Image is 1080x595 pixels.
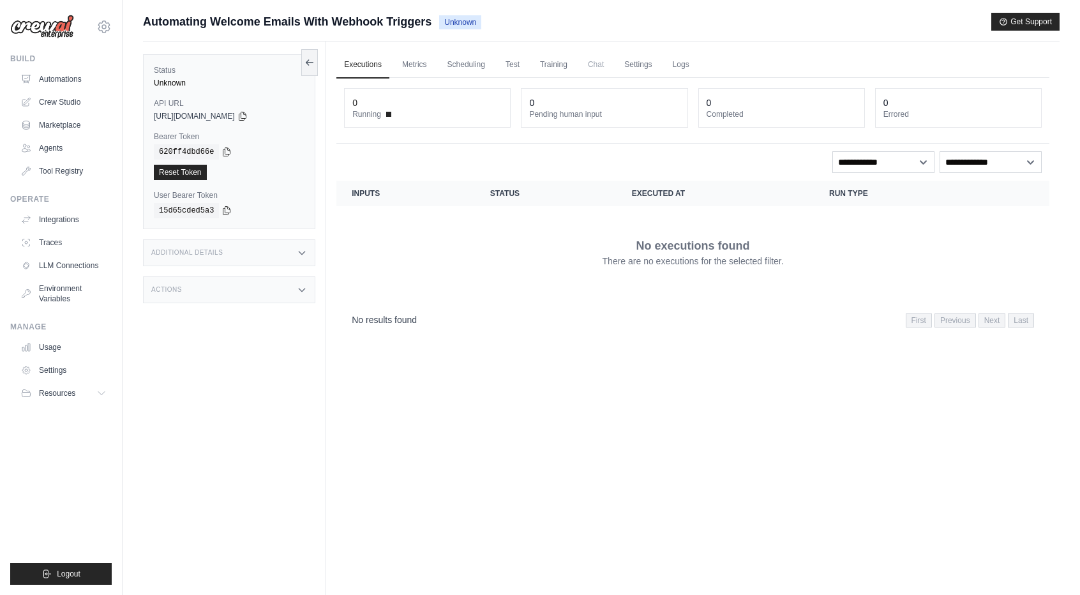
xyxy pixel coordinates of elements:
a: LLM Connections [15,255,112,276]
div: Build [10,54,112,64]
a: Settings [617,52,659,79]
div: Operate [10,194,112,204]
a: Usage [15,337,112,358]
p: No results found [352,313,417,326]
a: Tool Registry [15,161,112,181]
a: Crew Studio [15,92,112,112]
p: There are no executions for the selected filter. [603,255,784,267]
dt: Completed [707,109,857,119]
th: Status [475,181,617,206]
label: Bearer Token [154,132,304,142]
a: Test [498,52,527,79]
a: Automations [15,69,112,89]
th: Executed at [617,181,814,206]
th: Run Type [814,181,977,206]
a: Integrations [15,209,112,230]
span: Unknown [439,15,481,29]
span: Running [352,109,381,119]
span: Logout [57,569,80,579]
a: Settings [15,360,112,380]
button: Get Support [991,13,1060,31]
a: Logs [665,52,697,79]
span: Next [979,313,1006,328]
a: Scheduling [440,52,493,79]
span: Automating Welcome Emails With Webhook Triggers [143,13,431,31]
a: Agents [15,138,112,158]
a: Marketplace [15,115,112,135]
div: 0 [707,96,712,109]
div: Manage [10,322,112,332]
dt: Errored [883,109,1033,119]
button: Resources [15,383,112,403]
span: Chat is not available until the deployment is complete [580,52,611,77]
p: No executions found [636,237,750,255]
a: Metrics [394,52,435,79]
nav: Pagination [906,313,1034,328]
th: Inputs [336,181,475,206]
a: Traces [15,232,112,253]
a: Training [532,52,575,79]
div: 0 [883,96,889,109]
span: First [906,313,932,328]
div: 0 [529,96,534,109]
button: Logout [10,563,112,585]
label: API URL [154,98,304,109]
span: Last [1008,313,1034,328]
section: Crew executions table [336,181,1049,336]
img: Logo [10,15,74,39]
label: User Bearer Token [154,190,304,200]
h3: Actions [151,286,182,294]
a: Environment Variables [15,278,112,309]
span: [URL][DOMAIN_NAME] [154,111,235,121]
nav: Pagination [336,303,1049,336]
span: Previous [934,313,976,328]
dt: Pending human input [529,109,679,119]
a: Executions [336,52,389,79]
code: 15d65cded5a3 [154,203,219,218]
div: 0 [352,96,357,109]
span: Resources [39,388,75,398]
code: 620ff4dbd66e [154,144,219,160]
a: Reset Token [154,165,207,180]
h3: Additional Details [151,249,223,257]
label: Status [154,65,304,75]
div: Unknown [154,78,304,88]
